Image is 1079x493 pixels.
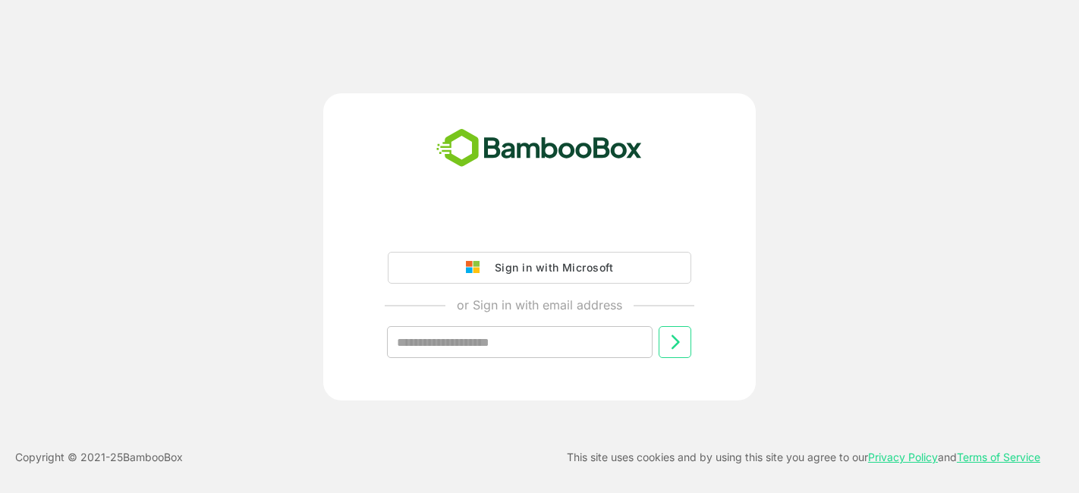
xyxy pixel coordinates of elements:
div: Sign in with Microsoft [487,258,613,278]
img: google [466,261,487,275]
a: Privacy Policy [868,451,938,463]
p: This site uses cookies and by using this site you agree to our and [567,448,1040,466]
p: Copyright © 2021- 25 BambooBox [15,448,183,466]
p: or Sign in with email address [457,296,622,314]
img: bamboobox [428,124,650,174]
button: Sign in with Microsoft [388,252,691,284]
a: Terms of Service [957,451,1040,463]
